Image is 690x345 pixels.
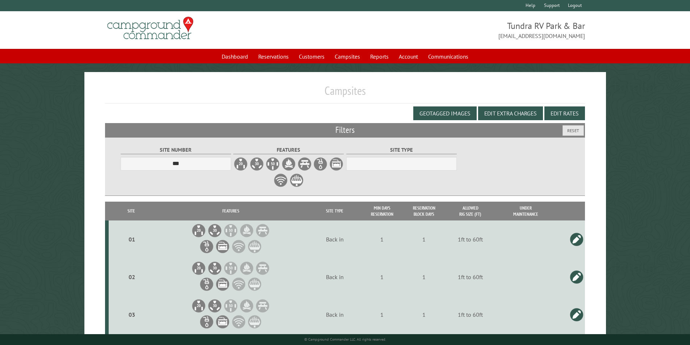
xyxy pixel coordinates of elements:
small: © Campground Commander LLC. All rights reserved. [304,337,386,342]
th: Allowed Rig Size (ft) [445,202,495,220]
th: Reservation Block Days [403,202,445,220]
a: Edit this campsite [569,232,584,247]
li: 50A Electrical Hookup [223,261,238,275]
div: 03 [112,311,153,318]
li: Firepit [239,261,254,275]
button: Reset [563,125,584,136]
div: 1 [362,273,402,281]
label: WiFi Service [273,173,288,188]
a: Customers [294,50,329,63]
button: Geotagged Images [413,106,477,120]
li: Grill [247,277,262,291]
div: Back in [309,236,360,243]
div: 1 [362,311,402,318]
th: Min Days Reservation [361,202,403,220]
div: 1 [404,311,444,318]
img: Campground Commander [105,14,196,42]
li: 20A Electrical Hookup [192,261,206,275]
li: Firepit [239,299,254,313]
a: Edit this campsite [569,307,584,322]
li: Sewer Hookup [216,315,230,329]
a: Communications [424,50,473,63]
li: Grill [247,239,262,254]
li: Water Hookup [200,277,214,291]
li: WiFi Service [231,239,246,254]
label: Features [233,146,344,154]
label: Picnic Table [297,157,312,171]
button: Edit Extra Charges [478,106,543,120]
li: Picnic Table [255,223,270,238]
li: 20A Electrical Hookup [192,223,206,238]
li: Grill [247,315,262,329]
li: 30A Electrical Hookup [208,299,222,313]
label: Water Hookup [313,157,328,171]
div: 1 [404,236,444,243]
a: Account [394,50,422,63]
span: Tundra RV Park & Bar [EMAIL_ADDRESS][DOMAIN_NAME] [345,20,585,40]
li: 50A Electrical Hookup [223,299,238,313]
li: Firepit [239,223,254,238]
div: 02 [112,273,153,281]
li: Water Hookup [200,315,214,329]
li: Sewer Hookup [216,277,230,291]
label: 20A Electrical Hookup [234,157,248,171]
div: 1ft to 60ft [446,236,495,243]
li: 20A Electrical Hookup [192,299,206,313]
label: Sewer Hookup [329,157,344,171]
li: WiFi Service [231,315,246,329]
h2: Filters [105,123,585,137]
label: Firepit [281,157,296,171]
li: 30A Electrical Hookup [208,223,222,238]
button: Edit Rates [544,106,585,120]
div: 01 [112,236,153,243]
div: 1ft to 60ft [446,311,495,318]
th: Site Type [308,202,361,220]
a: Reservations [254,50,293,63]
li: 30A Electrical Hookup [208,261,222,275]
th: Features [154,202,308,220]
label: Site Number [121,146,231,154]
li: Water Hookup [200,239,214,254]
a: Dashboard [217,50,252,63]
li: 50A Electrical Hookup [223,223,238,238]
div: 1ft to 60ft [446,273,495,281]
a: Reports [366,50,393,63]
th: Under Maintenance [496,202,556,220]
li: Picnic Table [255,299,270,313]
li: Picnic Table [255,261,270,275]
li: Sewer Hookup [216,239,230,254]
div: 1 [362,236,402,243]
label: 50A Electrical Hookup [265,157,280,171]
h1: Campsites [105,84,585,104]
label: 30A Electrical Hookup [250,157,264,171]
div: 1 [404,273,444,281]
th: Site [109,202,154,220]
a: Campsites [330,50,364,63]
div: Back in [309,273,360,281]
li: WiFi Service [231,277,246,291]
label: Grill [289,173,304,188]
div: Back in [309,311,360,318]
a: Edit this campsite [569,270,584,284]
label: Site Type [346,146,457,154]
